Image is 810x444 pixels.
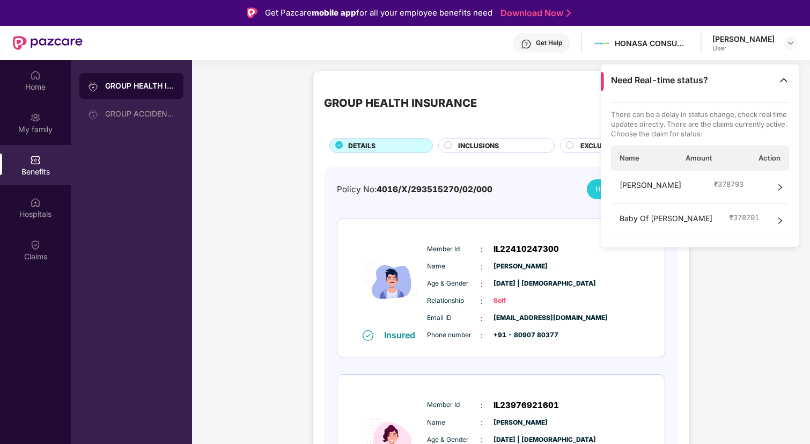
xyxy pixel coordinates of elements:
span: Health Card [595,184,635,195]
div: GROUP ACCIDENTAL INSURANCE [105,110,175,118]
span: ₹ 378793 [714,179,743,189]
span: : [481,278,483,290]
span: IL23976921601 [494,399,559,412]
strong: mobile app [312,8,356,18]
span: Member Id [427,400,481,410]
img: svg+xml;base64,PHN2ZyB4bWxucz0iaHR0cDovL3d3dy53My5vcmcvMjAwMC9zdmciIHdpZHRoPSIxNiIgaGVpZ2h0PSIxNi... [363,330,373,341]
img: svg+xml;base64,PHN2ZyBpZD0iQmVuZWZpdHMiIHhtbG5zPSJodHRwOi8vd3d3LnczLm9yZy8yMDAwL3N2ZyIgd2lkdGg9Ij... [30,155,41,165]
span: Need Real-time status? [611,75,708,86]
span: [PERSON_NAME] [620,179,681,195]
img: svg+xml;base64,PHN2ZyBpZD0iSGVscC0zMngzMiIgeG1sbnM9Imh0dHA6Ly93d3cudzMub3JnLzIwMDAvc3ZnIiB3aWR0aD... [521,39,532,49]
img: Logo [247,8,257,18]
span: right [776,179,784,195]
span: [EMAIL_ADDRESS][DOMAIN_NAME] [494,313,547,323]
a: Download Now [500,8,568,19]
span: 4016/X/293515270/02/000 [377,184,492,194]
img: icon [360,235,424,329]
img: svg+xml;base64,PHN2ZyB3aWR0aD0iMjAiIGhlaWdodD0iMjAiIHZpZXdCb3g9IjAgMCAyMCAyMCIgZmlsbD0ibm9uZSIgeG... [88,81,99,92]
img: svg+xml;base64,PHN2ZyBpZD0iQ2xhaW0iIHhtbG5zPSJodHRwOi8vd3d3LnczLm9yZy8yMDAwL3N2ZyIgd2lkdGg9IjIwIi... [30,239,41,250]
div: GROUP HEALTH INSURANCE [105,81,175,91]
span: : [481,261,483,273]
img: svg+xml;base64,PHN2ZyBpZD0iSG9zcGl0YWxzIiB4bWxucz0iaHR0cDovL3d3dy53My5vcmcvMjAwMC9zdmciIHdpZHRoPS... [30,197,41,208]
img: svg+xml;base64,PHN2ZyBpZD0iSG9tZSIgeG1sbnM9Imh0dHA6Ly93d3cudzMub3JnLzIwMDAvc3ZnIiB3aWR0aD0iMjAiIG... [30,70,41,81]
span: Relationship [427,296,481,306]
span: : [481,243,483,255]
img: Mamaearth%20Logo.jpg [594,35,610,51]
span: right [776,213,784,229]
span: Baby Of [PERSON_NAME] [620,213,712,229]
div: Insured [384,330,422,340]
img: svg+xml;base64,PHN2ZyBpZD0iRHJvcGRvd24tMzJ4MzIiIHhtbG5zPSJodHRwOi8vd3d3LnczLm9yZy8yMDAwL3N2ZyIgd2... [786,39,795,47]
img: Stroke [566,8,571,19]
div: Get Pazcare for all your employee benefits need [265,6,492,19]
span: Name [427,418,481,428]
div: GROUP HEALTH INSURANCE [324,94,477,112]
div: [PERSON_NAME] [712,34,775,44]
span: Self [494,296,547,306]
span: : [481,295,483,307]
div: HONASA CONSUMER LIMITED [615,38,690,48]
span: INCLUSIONS [458,141,499,151]
span: Phone number [427,330,481,340]
span: : [481,417,483,428]
span: : [481,330,483,341]
span: [DATE] | [DEMOGRAPHIC_DATA] [494,279,547,289]
img: svg+xml;base64,PHN2ZyB3aWR0aD0iMjAiIGhlaWdodD0iMjAiIHZpZXdCb3g9IjAgMCAyMCAyMCIgZmlsbD0ibm9uZSIgeG... [88,109,99,120]
img: New Pazcare Logo [13,36,83,50]
span: [PERSON_NAME] [494,261,547,272]
span: [PERSON_NAME] [494,418,547,428]
span: IL22410247300 [494,243,559,256]
span: DETAILS [348,141,375,151]
div: User [712,44,775,53]
p: There can be a delay in status change, check real time updates directly. There are the claims cur... [611,110,790,139]
img: Toggle Icon [778,75,789,85]
span: Member Id [427,244,481,254]
span: Name [427,261,481,272]
span: Age & Gender [427,279,481,289]
span: +91 - 80907 80377 [494,330,547,340]
span: ₹ 378791 [730,213,759,222]
span: : [481,312,483,324]
button: Health Card [587,179,665,199]
span: Action [759,153,780,163]
span: Email ID [427,313,481,323]
div: Get Help [536,39,562,47]
img: svg+xml;base64,PHN2ZyB3aWR0aD0iMjAiIGhlaWdodD0iMjAiIHZpZXdCb3g9IjAgMCAyMCAyMCIgZmlsbD0ibm9uZSIgeG... [30,112,41,123]
div: Policy No: [337,183,492,196]
span: Name [620,153,639,163]
span: EXCLUSIONS [580,141,622,151]
span: Amount [686,153,712,163]
span: : [481,399,483,411]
